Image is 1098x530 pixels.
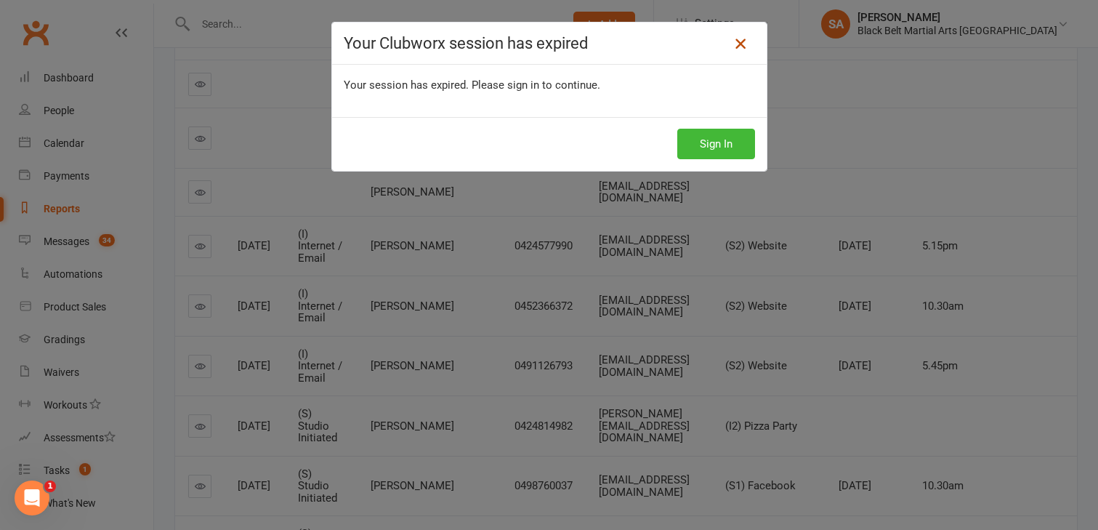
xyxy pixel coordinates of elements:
span: Your session has expired. Please sign in to continue. [344,79,600,92]
a: Close [729,32,752,55]
h4: Your Clubworx session has expired [344,34,755,52]
button: Sign In [677,129,755,159]
span: 1 [44,481,56,492]
iframe: Intercom live chat [15,481,49,515]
